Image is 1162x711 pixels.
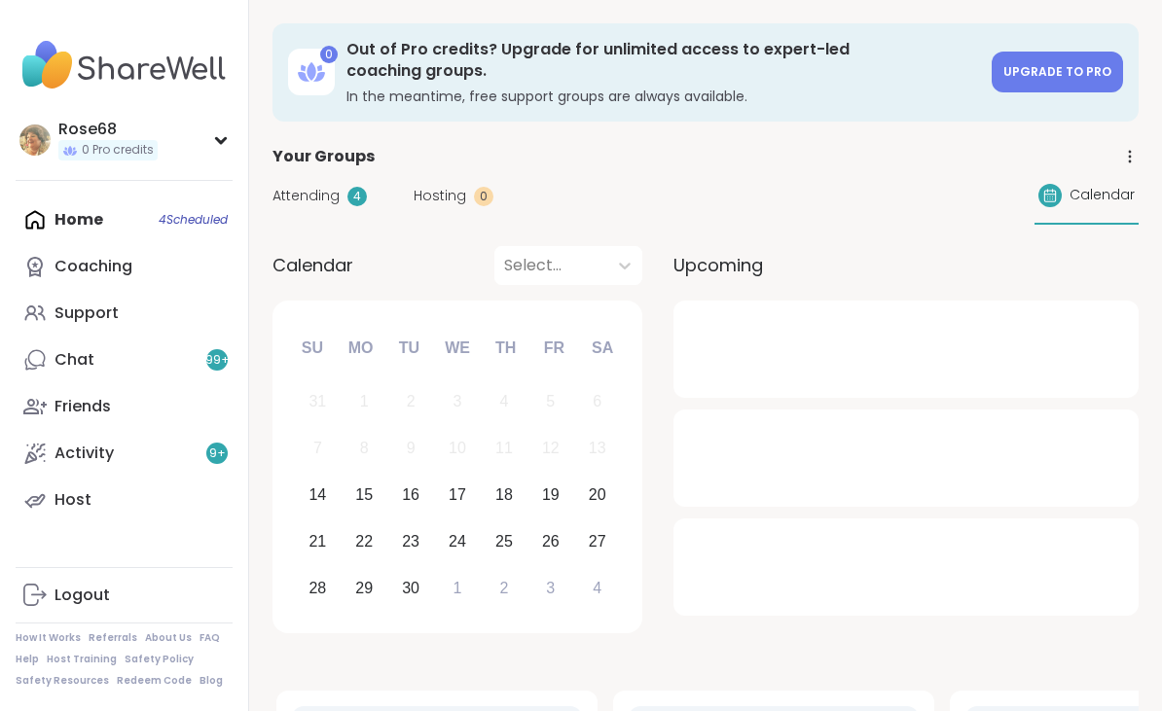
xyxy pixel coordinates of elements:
div: month 2025-09 [294,378,620,611]
div: Not available Tuesday, September 2nd, 2025 [390,381,432,423]
div: Choose Sunday, September 21st, 2025 [297,520,339,562]
div: Rose68 [58,119,158,140]
a: Safety Resources [16,674,109,688]
div: Support [54,302,119,324]
div: 4 [593,575,601,601]
span: 0 Pro credits [82,142,154,159]
div: Fr [532,326,575,369]
div: Not available Tuesday, September 9th, 2025 [390,427,432,469]
span: Calendar [272,252,353,278]
div: Friends [54,396,111,417]
a: Referrals [89,631,137,645]
div: Choose Tuesday, September 30th, 2025 [390,567,432,609]
div: 18 [495,481,513,508]
div: Choose Monday, September 29th, 2025 [344,567,385,609]
div: Choose Thursday, September 25th, 2025 [484,520,526,562]
div: 30 [402,575,419,601]
div: Not available Friday, September 12th, 2025 [529,427,571,469]
div: Not available Thursday, September 4th, 2025 [484,381,526,423]
div: Choose Monday, September 15th, 2025 [344,474,385,515]
div: 24 [449,528,466,554]
a: Coaching [16,243,233,290]
div: Choose Tuesday, September 23rd, 2025 [390,520,432,562]
div: 4 [347,187,367,206]
div: 16 [402,481,419,508]
div: Choose Friday, October 3rd, 2025 [529,567,571,609]
div: Not available Saturday, September 6th, 2025 [576,381,618,423]
div: Not available Monday, September 8th, 2025 [344,427,385,469]
span: 99 + [205,352,230,369]
div: 14 [309,481,326,508]
span: Calendar [1070,185,1135,205]
div: Not available Wednesday, September 3rd, 2025 [437,381,479,423]
div: Not available Sunday, August 31st, 2025 [297,381,339,423]
a: Chat99+ [16,337,233,383]
h3: Out of Pro credits? Upgrade for unlimited access to expert-led coaching groups. [346,39,980,83]
div: 25 [495,528,513,554]
div: 15 [355,481,373,508]
div: 13 [589,435,606,461]
div: 8 [360,435,369,461]
span: Attending [272,186,340,206]
div: Coaching [54,256,132,277]
div: 3 [546,575,555,601]
div: 4 [499,388,508,414]
div: Choose Monday, September 22nd, 2025 [344,520,385,562]
div: 0 [320,46,338,63]
a: Safety Policy [125,653,194,666]
a: Upgrade to Pro [992,52,1123,92]
span: Upgrade to Pro [1003,63,1111,80]
div: 3 [454,388,462,414]
div: 27 [589,528,606,554]
div: 2 [407,388,416,414]
div: 5 [546,388,555,414]
span: Hosting [414,186,466,206]
a: About Us [145,631,192,645]
div: 28 [309,575,326,601]
div: 19 [542,481,560,508]
div: Mo [339,326,381,369]
div: Not available Thursday, September 11th, 2025 [484,427,526,469]
div: Th [485,326,527,369]
div: Not available Friday, September 5th, 2025 [529,381,571,423]
div: Activity [54,443,114,464]
div: 0 [474,187,493,206]
div: Choose Saturday, October 4th, 2025 [576,567,618,609]
div: 26 [542,528,560,554]
div: Choose Thursday, October 2nd, 2025 [484,567,526,609]
a: Host [16,477,233,523]
div: 2 [499,575,508,601]
div: Choose Wednesday, September 17th, 2025 [437,474,479,515]
div: 11 [495,435,513,461]
div: Choose Sunday, September 14th, 2025 [297,474,339,515]
h3: In the meantime, free support groups are always available. [346,87,980,106]
div: Choose Thursday, September 18th, 2025 [484,474,526,515]
div: Not available Wednesday, September 10th, 2025 [437,427,479,469]
div: Sa [581,326,624,369]
div: Choose Tuesday, September 16th, 2025 [390,474,432,515]
div: 6 [593,388,601,414]
div: Tu [387,326,430,369]
a: How It Works [16,631,81,645]
a: Blog [200,674,223,688]
span: Upcoming [673,252,763,278]
div: 29 [355,575,373,601]
div: Su [291,326,334,369]
span: Your Groups [272,145,375,168]
div: Choose Friday, September 19th, 2025 [529,474,571,515]
div: 10 [449,435,466,461]
div: 17 [449,481,466,508]
div: Not available Sunday, September 7th, 2025 [297,427,339,469]
div: 20 [589,481,606,508]
div: Choose Saturday, September 27th, 2025 [576,520,618,562]
div: Not available Saturday, September 13th, 2025 [576,427,618,469]
div: 1 [360,388,369,414]
a: Support [16,290,233,337]
div: Chat [54,349,94,371]
div: 12 [542,435,560,461]
div: Host [54,489,91,511]
a: Help [16,653,39,666]
img: ShareWell Nav Logo [16,31,233,99]
a: Host Training [47,653,117,666]
div: 31 [309,388,326,414]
